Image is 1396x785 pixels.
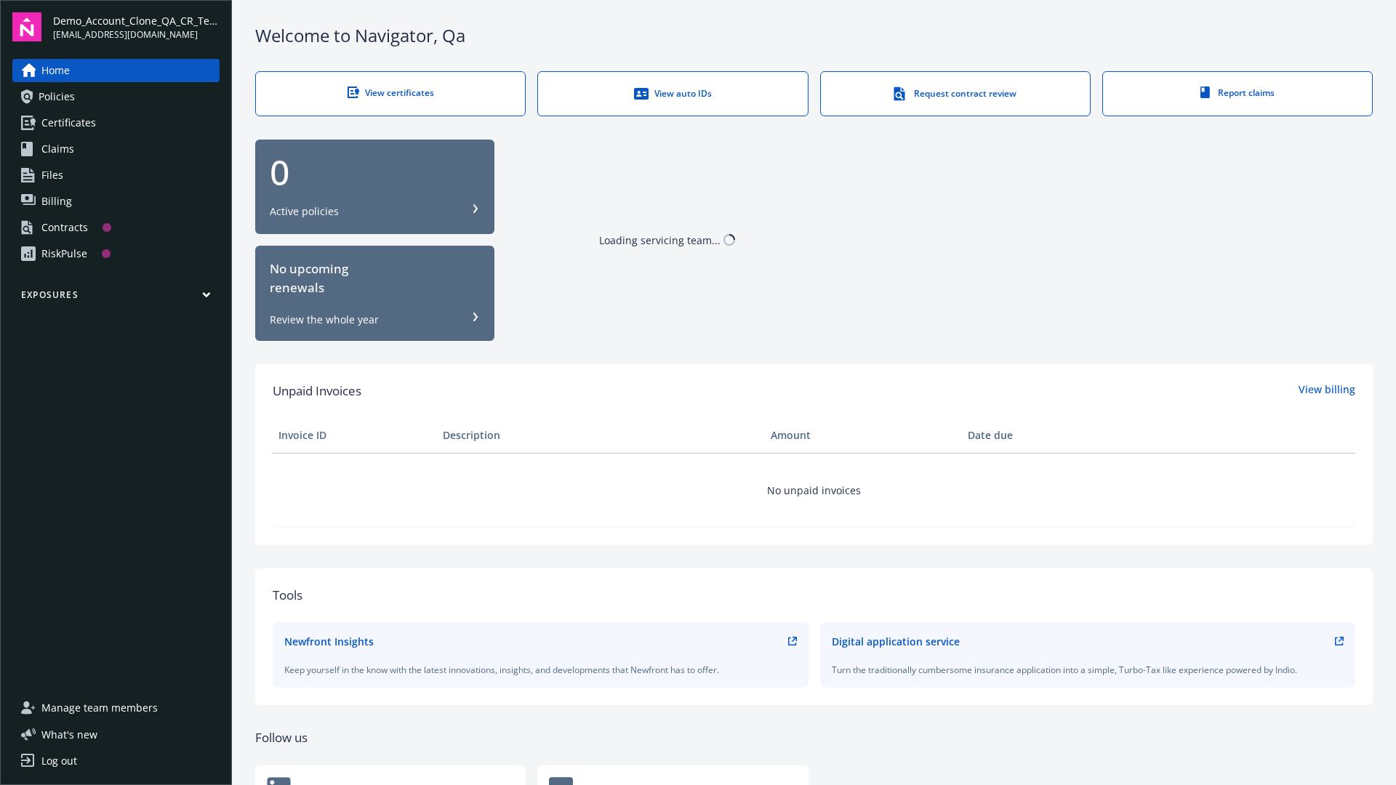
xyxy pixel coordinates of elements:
div: RiskPulse [41,242,87,265]
div: Contracts [41,216,88,239]
a: Claims [12,137,220,161]
div: Newfront Insights [284,634,374,649]
a: Billing [12,190,220,213]
div: Report claims [1132,86,1343,99]
span: Policies [39,85,75,108]
div: Log out [41,749,77,773]
div: Turn the traditionally cumbersome insurance application into a simple, Turbo-Tax like experience ... [832,664,1344,676]
span: [EMAIL_ADDRESS][DOMAIN_NAME] [53,28,220,41]
a: View certificates [255,71,526,116]
th: Amount [765,418,962,453]
div: Follow us [255,728,1373,747]
div: Request contract review [850,86,1061,101]
a: Manage team members [12,696,220,720]
span: Demo_Account_Clone_QA_CR_Tests_Prospect [53,13,220,28]
div: Keep yourself in the know with the latest innovations, insights, and developments that Newfront h... [284,664,797,676]
th: Invoice ID [273,418,437,453]
button: Demo_Account_Clone_QA_CR_Tests_Prospect[EMAIL_ADDRESS][DOMAIN_NAME] [53,12,220,41]
a: Request contract review [820,71,1091,116]
span: Manage team members [41,696,158,720]
div: View certificates [285,86,496,99]
span: Home [41,59,70,82]
td: No unpaid invoices [273,453,1355,527]
a: Contracts [12,216,220,239]
button: No upcomingrenewalsReview the whole year [255,246,494,341]
div: Tools [273,586,1355,605]
a: Policies [12,85,220,108]
div: 0 [270,155,480,190]
button: What's new [12,727,121,742]
a: Report claims [1102,71,1373,116]
span: Billing [41,190,72,213]
a: View auto IDs [537,71,808,116]
div: View auto IDs [567,86,778,101]
span: Claims [41,137,74,161]
div: Loading servicing team... [599,233,721,248]
div: Digital application service [832,634,960,649]
span: Certificates [41,111,96,134]
a: View billing [1299,382,1355,400]
div: Review the whole year [270,313,379,327]
span: Files [41,164,63,187]
button: Exposures [12,289,220,307]
th: Description [437,418,765,453]
a: Home [12,59,220,82]
div: Welcome to Navigator , Qa [255,23,1373,48]
div: Active policies [270,204,339,219]
button: 0Active policies [255,140,494,235]
a: Certificates [12,111,220,134]
a: Files [12,164,220,187]
th: Date due [962,418,1126,453]
img: navigator-logo.svg [12,12,41,41]
div: No upcoming renewals [270,259,480,298]
a: RiskPulse [12,242,220,265]
span: Unpaid Invoices [273,382,361,400]
span: What ' s new [41,727,97,742]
